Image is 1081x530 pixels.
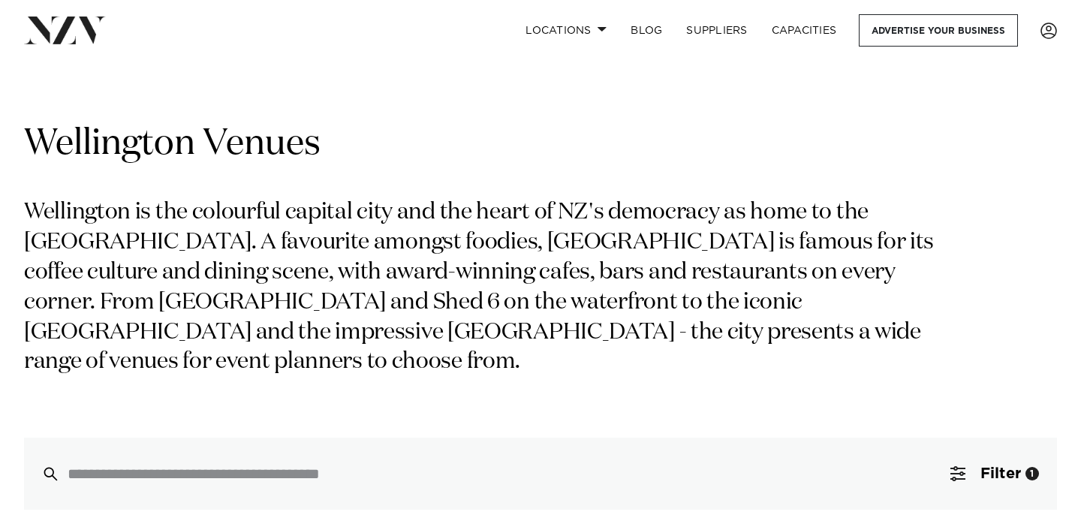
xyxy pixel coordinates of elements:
img: nzv-logo.png [24,17,106,44]
div: 1 [1025,467,1039,480]
a: BLOG [619,14,674,47]
button: Filter1 [932,438,1057,510]
a: Capacities [760,14,849,47]
a: Advertise your business [859,14,1018,47]
p: Wellington is the colourful capital city and the heart of NZ's democracy as home to the [GEOGRAPH... [24,198,952,378]
span: Filter [980,466,1021,481]
a: Locations [513,14,619,47]
h1: Wellington Venues [24,121,1057,168]
a: SUPPLIERS [674,14,759,47]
